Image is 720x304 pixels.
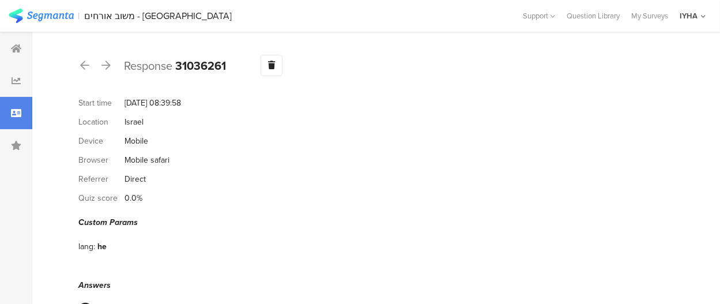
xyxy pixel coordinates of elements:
[78,192,125,204] div: Quiz score
[9,9,74,23] img: segmanta logo
[97,241,107,253] div: he
[78,135,125,147] div: Device
[561,10,625,21] a: Question Library
[125,135,148,147] div: Mobile
[680,10,698,21] div: IYHA
[78,9,80,22] div: |
[78,173,125,185] div: Referrer
[125,192,142,204] div: 0.0%
[78,279,665,291] div: Answers
[78,97,125,109] div: Start time
[125,154,169,166] div: Mobile safari
[85,10,232,21] div: משוב אורחים - [GEOGRAPHIC_DATA]
[78,154,125,166] div: Browser
[78,116,125,128] div: Location
[124,57,172,74] span: Response
[125,116,144,128] div: Israel
[625,10,674,21] a: My Surveys
[125,97,181,109] div: [DATE] 08:39:58
[175,57,226,74] b: 31036261
[523,7,555,25] div: Support
[125,173,146,185] div: Direct
[78,241,97,253] div: lang:
[78,216,665,228] div: Custom Params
